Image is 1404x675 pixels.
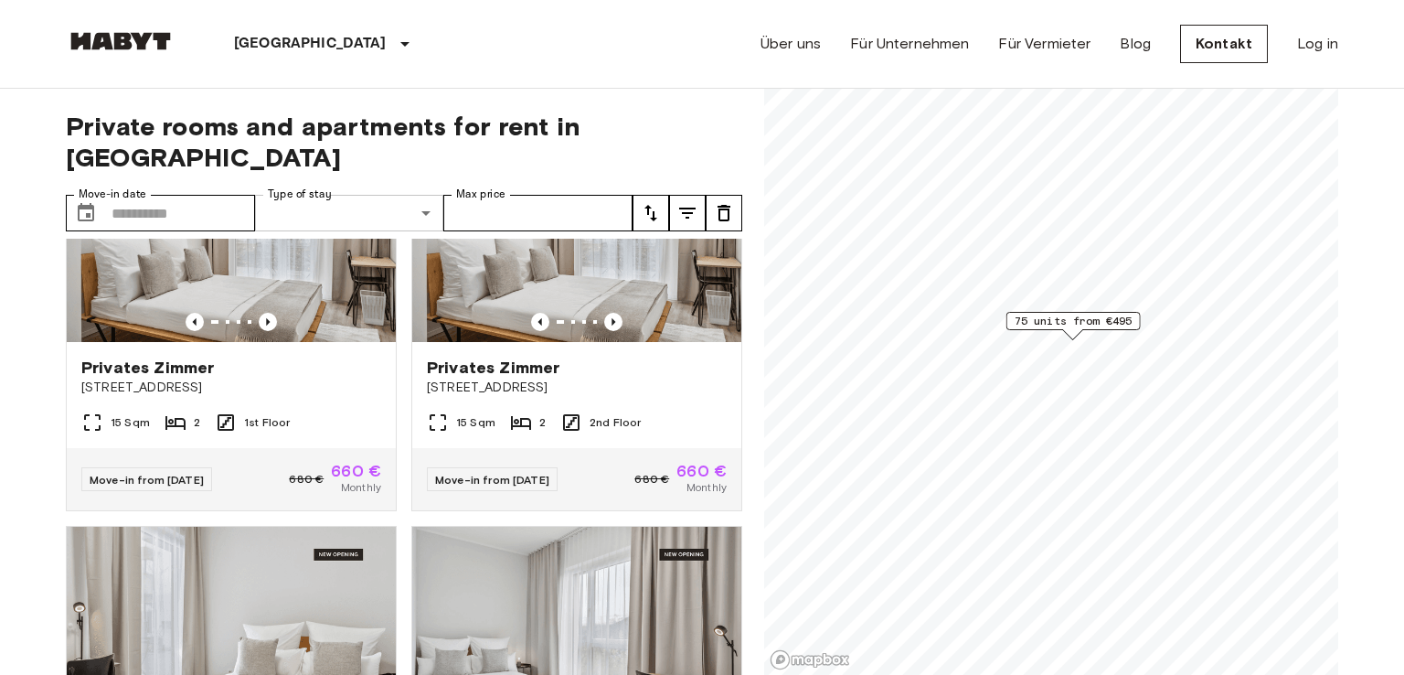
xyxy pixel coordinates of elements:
[79,187,146,202] label: Move-in date
[341,479,381,496] span: Monthly
[1006,312,1141,340] div: Map marker
[760,33,821,55] a: Über uns
[66,122,397,511] a: Marketing picture of unit DE-13-001-111-001Previous imagePrevious imagePrivates Zimmer[STREET_ADD...
[531,313,549,331] button: Previous image
[850,33,969,55] a: Für Unternehmen
[669,195,706,231] button: tune
[427,379,727,397] span: [STREET_ADDRESS]
[90,473,204,487] span: Move-in from [DATE]
[186,313,204,331] button: Previous image
[259,313,277,331] button: Previous image
[590,414,641,431] span: 2nd Floor
[81,357,214,379] span: Privates Zimmer
[244,414,290,431] span: 1st Floor
[427,357,559,379] span: Privates Zimmer
[706,195,742,231] button: tune
[268,187,332,202] label: Type of stay
[411,122,742,511] a: Marketing picture of unit DE-13-001-211-001Previous imagePrevious imagePrivates Zimmer[STREET_ADD...
[634,471,669,487] span: 680 €
[435,473,549,487] span: Move-in from [DATE]
[289,471,324,487] span: 680 €
[633,195,669,231] button: tune
[81,379,381,397] span: [STREET_ADDRESS]
[604,313,622,331] button: Previous image
[676,463,727,479] span: 660 €
[111,414,150,431] span: 15 Sqm
[998,33,1090,55] a: Für Vermieter
[68,195,104,231] button: Choose date
[66,111,742,173] span: Private rooms and apartments for rent in [GEOGRAPHIC_DATA]
[194,414,200,431] span: 2
[1120,33,1151,55] a: Blog
[456,414,495,431] span: 15 Sqm
[770,649,850,670] a: Mapbox logo
[686,479,727,496] span: Monthly
[66,32,175,50] img: Habyt
[331,463,381,479] span: 660 €
[1180,25,1268,63] a: Kontakt
[1015,313,1133,329] span: 75 units from €495
[234,33,387,55] p: [GEOGRAPHIC_DATA]
[456,187,505,202] label: Max price
[1297,33,1338,55] a: Log in
[539,414,546,431] span: 2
